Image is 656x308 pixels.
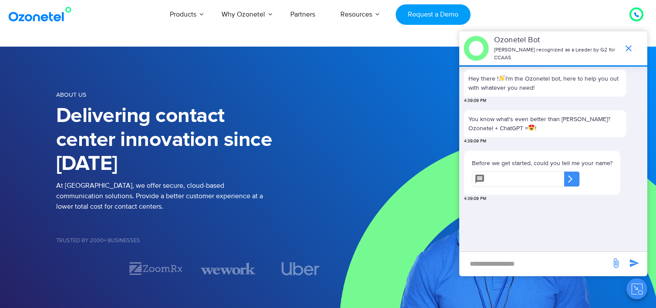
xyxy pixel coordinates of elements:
img: wework [201,261,256,276]
h5: Trusted by 2000+ Businesses [56,238,328,244]
p: Ozonetel Bot [494,34,619,46]
span: end chat or minimize [620,40,637,57]
p: You know what's even better than [PERSON_NAME]? Ozonetel + ChatGPT = ! [468,115,622,133]
div: Image Carousel [56,261,328,276]
span: About us [56,91,86,98]
h1: Delivering contact center innovation since [DATE] [56,104,328,176]
div: 4 / 7 [273,262,328,275]
p: At [GEOGRAPHIC_DATA], we offer secure, cloud-based communication solutions. Provide a better cust... [56,180,328,212]
div: 2 / 7 [128,261,183,276]
p: Hey there ! I'm the Ozonetel bot, here to help you out with whatever you need! [468,74,622,92]
div: new-msg-input [464,256,606,272]
img: zoomrx [128,261,183,276]
img: uber [282,262,320,275]
p: [PERSON_NAME] recognized as a Leader by G2 for CCAAS [494,46,619,62]
div: 1 / 7 [56,264,111,274]
img: 😍 [528,125,535,131]
button: Close chat [626,278,647,299]
span: 4:39:09 PM [464,98,486,104]
img: header [464,36,489,61]
span: send message [607,254,625,272]
span: send message [626,254,643,272]
p: Before we get started, could you tell me your name? [472,159,612,168]
span: 4:39:09 PM [464,138,486,145]
div: 3 / 7 [201,261,256,276]
a: Request a Demo [396,4,470,25]
img: 👋 [499,75,505,81]
span: 4:39:09 PM [464,196,486,202]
